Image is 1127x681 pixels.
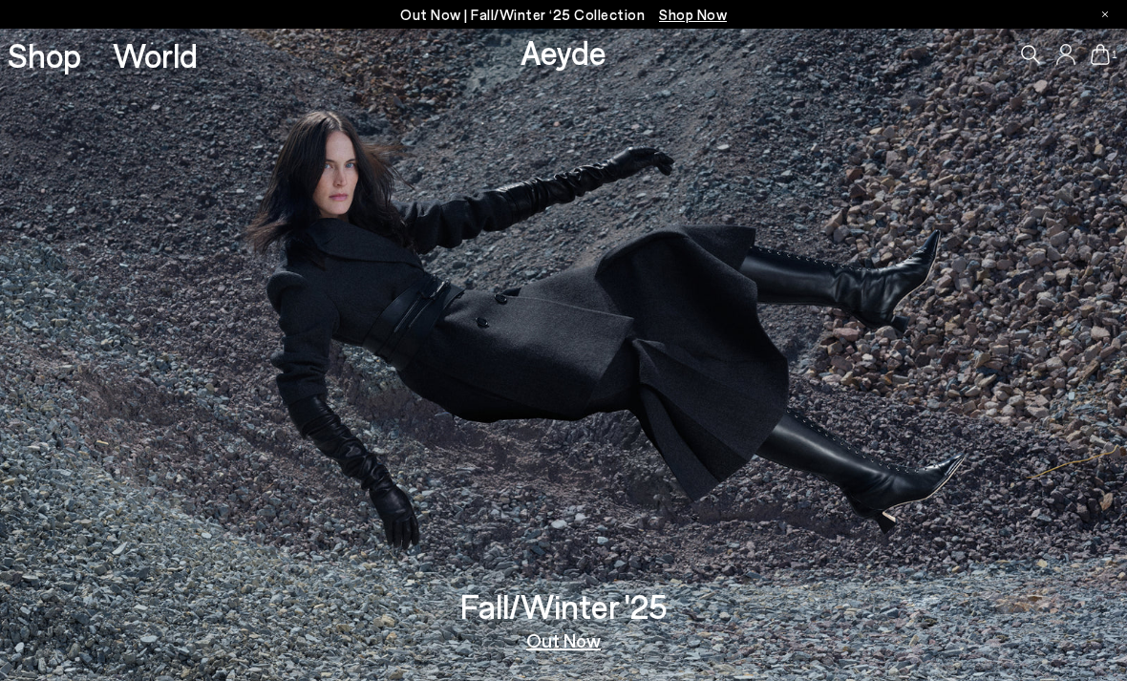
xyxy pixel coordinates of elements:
[521,32,606,72] a: Aeyde
[8,38,81,72] a: Shop
[1110,50,1119,60] span: 1
[1091,44,1110,65] a: 1
[526,630,601,649] a: Out Now
[400,3,727,27] p: Out Now | Fall/Winter ‘25 Collection
[460,589,668,623] h3: Fall/Winter '25
[659,6,727,23] span: Navigate to /collections/new-in
[113,38,198,72] a: World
